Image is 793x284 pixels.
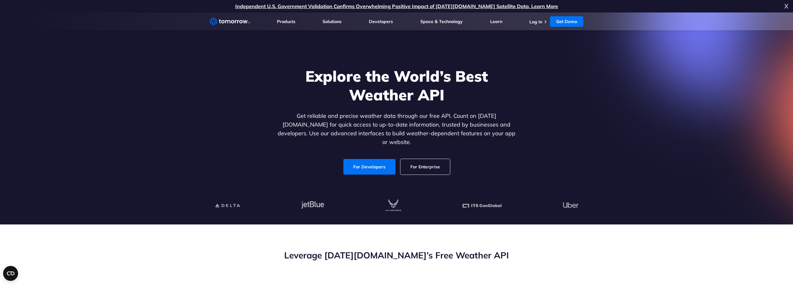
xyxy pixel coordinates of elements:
h2: Leverage [DATE][DOMAIN_NAME]’s Free Weather API [210,249,584,261]
button: Open CMP widget [3,266,18,281]
a: Independent U.S. Government Validation Confirms Overwhelming Positive Impact of [DATE][DOMAIN_NAM... [235,3,558,9]
a: For Developers [343,159,395,175]
a: Solutions [322,19,342,24]
a: Home link [210,17,250,26]
a: Log In [529,19,542,25]
p: Get reliable and precise weather data through our free API. Count on [DATE][DOMAIN_NAME] for quic... [276,112,517,147]
a: Learn [490,19,502,24]
a: For Enterprise [400,159,450,175]
a: Space & Technology [420,19,463,24]
h1: Explore the World’s Best Weather API [276,67,517,104]
a: Get Demo [550,16,583,27]
a: Developers [369,19,393,24]
a: Products [277,19,295,24]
